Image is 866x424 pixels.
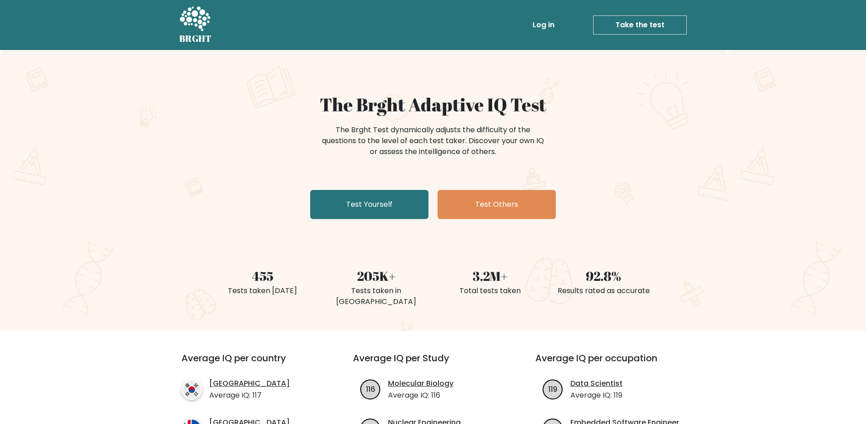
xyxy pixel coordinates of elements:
[211,94,655,115] h1: The Brght Adaptive IQ Test
[552,266,655,285] div: 92.8%
[438,285,541,296] div: Total tests taken
[181,353,320,374] h3: Average IQ per country
[535,353,696,374] h3: Average IQ per occupation
[570,378,623,389] a: Data Scientist
[570,390,623,401] p: Average IQ: 119
[211,285,314,296] div: Tests taken [DATE]
[325,266,428,285] div: 205K+
[549,384,557,394] text: 119
[388,378,453,389] a: Molecular Biology
[438,190,556,219] a: Test Others
[181,379,202,400] img: country
[366,384,375,394] text: 116
[209,390,290,401] p: Average IQ: 117
[179,33,212,44] h5: BRGHT
[438,266,541,285] div: 3.2M+
[179,4,212,46] a: BRGHT
[310,190,428,219] a: Test Yourself
[211,266,314,285] div: 455
[593,15,687,35] a: Take the test
[325,285,428,307] div: Tests taken in [GEOGRAPHIC_DATA]
[388,390,453,401] p: Average IQ: 116
[209,378,290,389] a: [GEOGRAPHIC_DATA]
[353,353,514,374] h3: Average IQ per Study
[529,16,558,34] a: Log in
[552,285,655,296] div: Results rated as accurate
[319,125,547,157] div: The Brght Test dynamically adjusts the difficulty of the questions to the level of each test take...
